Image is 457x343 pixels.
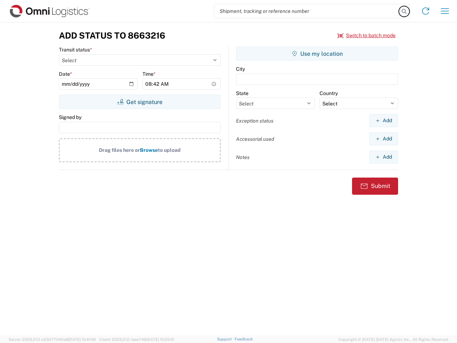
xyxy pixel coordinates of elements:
[59,114,81,120] label: Signed by
[369,114,398,127] button: Add
[158,147,181,153] span: to upload
[320,90,338,96] label: Country
[140,147,158,153] span: Browse
[338,336,448,343] span: Copyright © [DATE]-[DATE] Agistix Inc., All Rights Reserved
[146,337,174,342] span: [DATE] 10:25:10
[59,71,72,77] label: Date
[236,136,274,142] label: Accessorial used
[59,95,221,109] button: Get signature
[59,46,92,53] label: Transit status
[59,30,165,41] h3: Add Status to 8663216
[236,90,248,96] label: State
[337,30,396,41] button: Switch to batch mode
[369,150,398,164] button: Add
[352,178,398,195] button: Submit
[142,71,156,77] label: Time
[214,4,399,18] input: Shipment, tracking or reference number
[68,337,96,342] span: [DATE] 10:41:40
[99,147,140,153] span: Drag files here or
[236,154,250,160] label: Notes
[236,66,245,72] label: City
[217,337,235,341] a: Support
[369,132,398,145] button: Add
[9,337,96,342] span: Server: 2025.21.0-c63077040a8
[236,118,273,124] label: Exception status
[235,337,253,341] a: Feedback
[236,46,398,61] button: Use my location
[99,337,174,342] span: Client: 2025.21.0-faee749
